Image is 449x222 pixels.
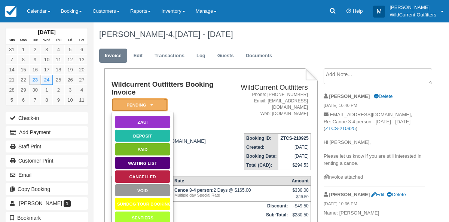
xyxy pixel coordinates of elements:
[99,30,425,39] h1: [PERSON_NAME]-4,
[76,65,88,75] a: 20
[64,44,76,55] a: 5
[114,115,171,129] a: ZAUI
[53,75,64,85] a: 25
[291,188,308,199] div: $330.00
[18,55,29,65] a: 8
[244,143,279,152] th: Created:
[374,93,393,99] a: Delete
[41,65,52,75] a: 17
[212,49,239,63] a: Guests
[99,49,127,63] a: Invoice
[6,183,88,195] button: Copy Booking
[53,36,64,44] th: Thu
[41,36,52,44] th: Wed
[278,161,311,170] td: $294.53
[6,75,18,85] a: 21
[41,55,52,65] a: 10
[64,200,71,207] span: 1
[112,98,168,111] em: Pending
[174,188,214,193] strong: Canoe 3-4 person
[324,102,425,111] em: [DATE] 10:40 PM
[6,65,18,75] a: 14
[278,152,311,161] td: [DATE]
[329,192,370,197] strong: [PERSON_NAME]
[6,55,18,65] a: 7
[29,65,41,75] a: 16
[114,170,171,183] a: Cancelled
[76,95,88,105] a: 11
[6,141,88,152] a: Staff Print
[19,200,62,206] span: [PERSON_NAME]
[53,85,64,95] a: 2
[324,201,425,209] em: [DATE] 10:36 PM
[346,9,351,14] i: Help
[6,36,18,44] th: Sun
[353,8,363,14] span: Help
[240,49,278,63] a: Documents
[371,192,384,197] a: Edit
[6,197,88,209] a: [PERSON_NAME] 1
[64,75,76,85] a: 26
[112,98,165,112] a: Pending
[172,186,290,201] td: 2 Days @ $165.00
[128,49,148,63] a: Edit
[290,176,311,186] th: Amount
[18,75,29,85] a: 22
[244,161,279,170] th: Total (CAD):
[6,44,18,55] a: 31
[18,44,29,55] a: 1
[6,126,88,138] button: Add Payment
[149,49,190,63] a: Transactions
[18,85,29,95] a: 29
[291,194,308,199] em: -$49.50
[290,210,311,219] td: $280.50
[390,11,436,19] p: WildCurrent Outfitters
[244,152,279,161] th: Booking Date:
[6,112,88,124] button: Check-in
[6,169,88,181] button: Email
[29,95,41,105] a: 7
[174,193,288,197] em: Multiple day Special Rate
[64,36,76,44] th: Fri
[6,85,18,95] a: 28
[373,6,385,18] div: M
[41,44,52,55] a: 3
[18,65,29,75] a: 15
[227,84,308,92] h2: WildCurrent Outfitters
[325,126,355,131] a: ZTCS-210925
[76,85,88,95] a: 4
[278,143,311,152] td: [DATE]
[41,85,52,95] a: 1
[114,197,171,210] a: Sundog tour Bookings
[114,129,171,142] a: Deposit
[53,44,64,55] a: 4
[324,174,425,181] div: Invoice attached
[76,55,88,65] a: 13
[64,65,76,75] a: 19
[114,184,171,197] a: Void
[41,75,52,85] a: 24
[18,36,29,44] th: Mon
[53,55,64,65] a: 11
[76,75,88,85] a: 27
[329,93,370,99] strong: [PERSON_NAME]
[53,95,64,105] a: 9
[29,55,41,65] a: 9
[76,36,88,44] th: Sat
[41,95,52,105] a: 8
[18,95,29,105] a: 6
[29,36,41,44] th: Tue
[244,134,279,143] th: Booking ID:
[5,6,16,17] img: checkfront-main-nav-mini-logo.png
[53,65,64,75] a: 18
[387,192,406,197] a: Delete
[64,85,76,95] a: 3
[280,136,308,141] strong: ZTCS-210925
[76,44,88,55] a: 6
[6,95,18,105] a: 5
[290,201,311,211] td: -$49.50
[172,201,290,211] th: Discount:
[175,30,233,39] span: [DATE] - [DATE]
[227,92,308,117] address: Phone: [PHONE_NUMBER] Email: [EMAIL_ADDRESS][DOMAIN_NAME] Web: [DOMAIN_NAME]
[38,29,55,35] strong: [DATE]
